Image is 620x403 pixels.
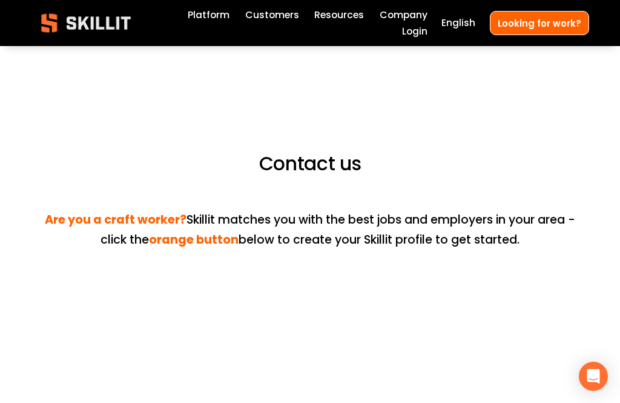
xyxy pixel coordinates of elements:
[31,5,141,41] img: Skillit
[31,152,589,176] h2: Contact us
[245,7,299,24] a: Customers
[314,7,364,24] a: folder dropdown
[402,23,427,39] a: Login
[380,7,427,24] a: Company
[149,231,239,251] strong: orange button
[188,7,229,24] a: Platform
[490,11,589,35] a: Looking for work?
[31,192,589,250] p: Skillit matches you with the best jobs and employers in your area - click the below to create you...
[579,362,608,391] div: Open Intercom Messenger
[441,15,475,32] div: language picker
[45,211,186,231] strong: Are you a craft worker?
[314,8,364,22] span: Resources
[441,16,475,30] span: English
